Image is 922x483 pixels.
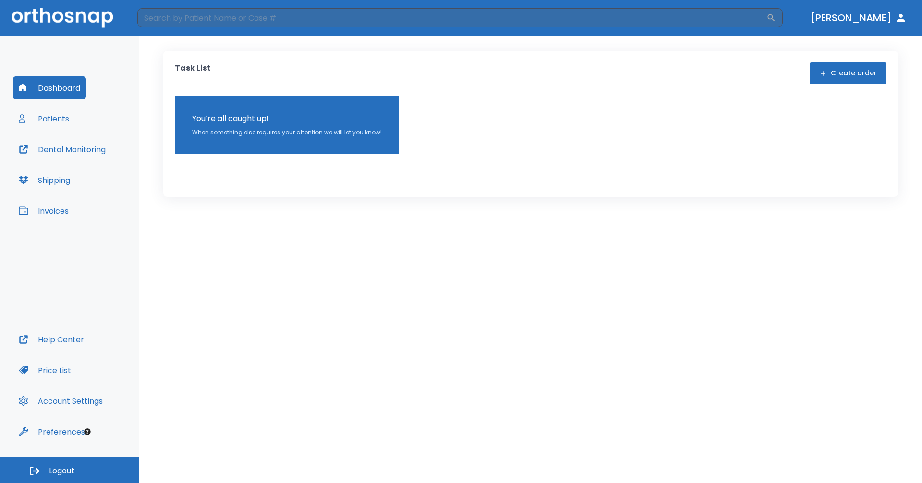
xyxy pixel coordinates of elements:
p: You’re all caught up! [192,113,382,124]
iframe: Intercom live chat [889,450,912,473]
button: Patients [13,107,75,130]
button: [PERSON_NAME] [807,9,910,26]
p: Task List [175,62,211,84]
button: Create order [810,62,886,84]
div: Tooltip anchor [83,427,92,436]
button: Shipping [13,169,76,192]
span: Logout [49,466,74,476]
button: Help Center [13,328,90,351]
img: Orthosnap [12,8,113,27]
button: Dental Monitoring [13,138,111,161]
input: Search by Patient Name or Case # [137,8,766,27]
button: Preferences [13,420,91,443]
p: When something else requires your attention we will let you know! [192,128,382,137]
button: Invoices [13,199,74,222]
button: Account Settings [13,389,109,412]
button: Price List [13,359,77,382]
button: Dashboard [13,76,86,99]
